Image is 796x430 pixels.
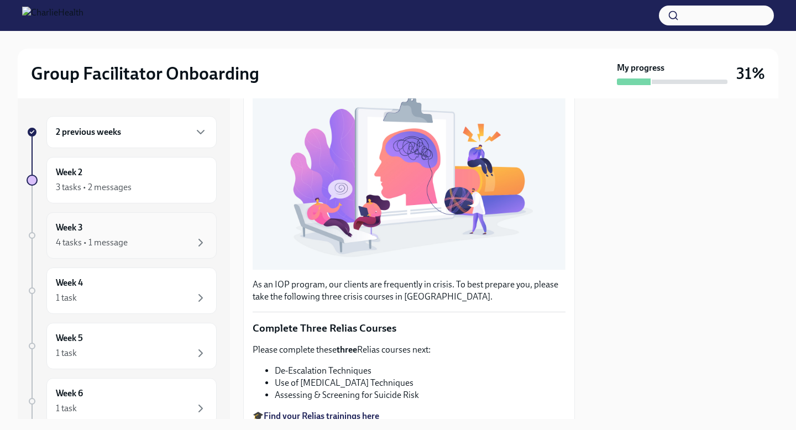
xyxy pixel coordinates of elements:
a: Week 34 tasks • 1 message [27,212,217,259]
a: Week 51 task [27,323,217,369]
button: Zoom image [253,82,565,270]
strong: My progress [617,62,664,74]
h6: Week 5 [56,332,83,344]
h3: 31% [736,64,765,83]
div: 1 task [56,402,77,415]
div: 4 tasks • 1 message [56,237,128,249]
p: Complete Three Relias Courses [253,321,565,335]
li: Assessing & Screening for Suicide Risk [275,389,565,401]
a: Week 61 task [27,378,217,424]
a: Week 41 task [27,268,217,314]
strong: three [337,344,357,355]
a: Find your Relias trainings here [264,411,379,421]
a: Week 23 tasks • 2 messages [27,157,217,203]
div: 1 task [56,292,77,304]
div: 2 previous weeks [46,116,217,148]
p: As an IOP program, our clients are frequently in crisis. To best prepare you, please take the fol... [253,279,565,303]
div: 3 tasks • 2 messages [56,181,132,193]
h6: Week 2 [56,166,82,179]
h2: Group Facilitator Onboarding [31,62,259,85]
h6: Week 4 [56,277,83,289]
p: Please complete these Relias courses next: [253,344,565,356]
li: De-Escalation Techniques [275,365,565,377]
div: 1 task [56,347,77,359]
img: CharlieHealth [22,7,83,24]
li: Use of [MEDICAL_DATA] Techniques [275,377,565,389]
h6: Week 3 [56,222,83,234]
h6: Week 6 [56,387,83,400]
h6: 2 previous weeks [56,126,121,138]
